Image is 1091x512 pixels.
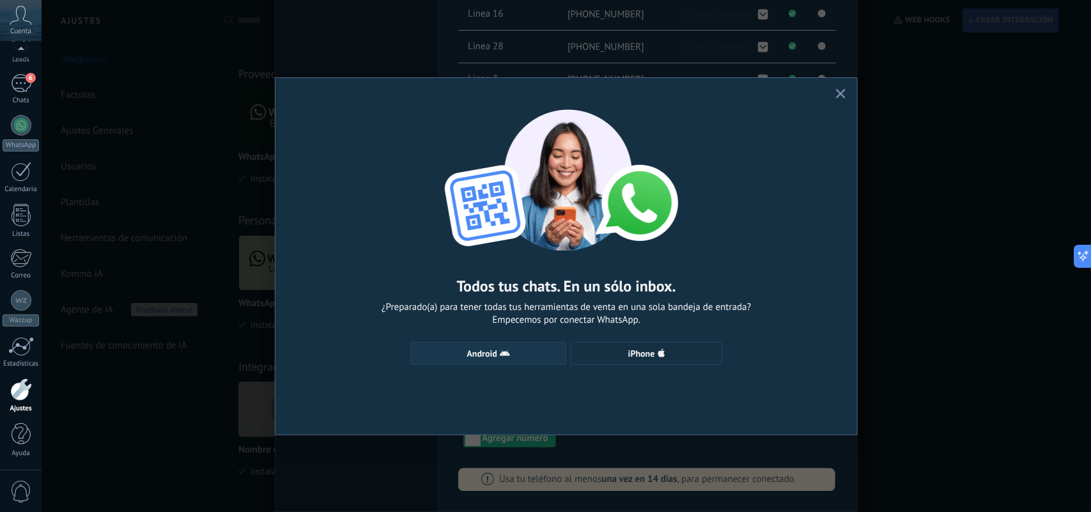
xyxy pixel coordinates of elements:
div: Chats [3,97,40,105]
div: Ajustes [3,405,40,413]
div: Estadísticas [3,360,40,368]
button: Android [410,342,566,365]
span: ¿Preparado(a) para tener todas tus herramientas de venta en una sola bandeja de entrada? Empecemo... [382,301,751,327]
span: 6 [26,73,36,83]
img: Wazzup [15,295,27,306]
span: Cuenta [10,27,31,36]
div: Calendario [3,185,40,194]
span: iPhone [628,349,655,358]
div: Ayuda [3,449,40,458]
div: Correo [3,272,40,280]
h2: Todos tus chats. En un sólo inbox. [457,276,676,296]
img: wa-lite-select-device.png [426,97,707,251]
div: Wazzup [3,314,39,327]
button: iPhone [571,342,722,365]
span: Android [467,349,497,358]
div: WhatsApp [3,139,39,151]
div: Listas [3,230,40,238]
